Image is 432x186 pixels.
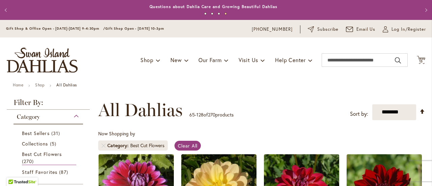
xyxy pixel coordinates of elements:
button: Next [418,3,432,17]
span: Visit Us [239,56,258,63]
a: Email Us [346,26,376,33]
a: Best Cut Flowers [22,151,76,165]
a: Collections [22,140,76,147]
span: Gift Shop & Office Open - [DATE]-[DATE] 9-4:30pm / [6,26,105,31]
a: Clear All [174,141,201,151]
a: Questions about Dahlia Care and Growing Beautiful Dahlias [150,4,277,9]
a: Subscribe [308,26,339,33]
span: 31 [51,130,62,137]
span: Subscribe [317,26,339,33]
button: 2 of 4 [211,12,213,15]
strong: All Dahlias [56,82,77,87]
a: Home [13,82,23,87]
span: Collections [22,140,48,147]
span: All Dahlias [98,100,183,120]
a: Shop [35,82,45,87]
button: 1 of 4 [204,12,207,15]
strong: Filter By: [7,99,90,110]
span: Now Shopping by [98,130,135,137]
span: Staff Favorites [22,169,57,175]
span: 128 [196,111,204,118]
span: 270 [22,158,35,165]
span: Category [17,113,40,121]
button: 3 of 4 [218,12,220,15]
span: New [170,56,182,63]
span: 87 [59,168,70,176]
a: Log In/Register [383,26,426,33]
a: Staff Favorites [22,168,76,176]
p: - of products [189,109,234,120]
a: store logo [7,48,78,73]
span: 5 [50,140,58,147]
iframe: Launch Accessibility Center [5,162,24,181]
span: Gift Shop Open - [DATE] 10-3pm [105,26,164,31]
span: Category [107,142,130,149]
span: Help Center [275,56,306,63]
label: Sort by: [350,108,368,120]
div: Best Cut Flowers [130,142,164,149]
a: Remove Category Best Cut Flowers [102,143,106,148]
a: Best Sellers [22,130,76,137]
button: 4 of 4 [224,12,227,15]
span: Log In/Register [391,26,426,33]
span: Shop [140,56,154,63]
span: 270 [208,111,215,118]
button: 13 [417,56,425,65]
span: Best Cut Flowers [22,151,62,157]
span: 65 [189,111,195,118]
span: 13 [419,59,423,63]
span: Clear All [178,142,198,149]
span: Best Sellers [22,130,50,136]
span: Our Farm [198,56,221,63]
a: [PHONE_NUMBER] [252,26,293,33]
span: Email Us [356,26,376,33]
